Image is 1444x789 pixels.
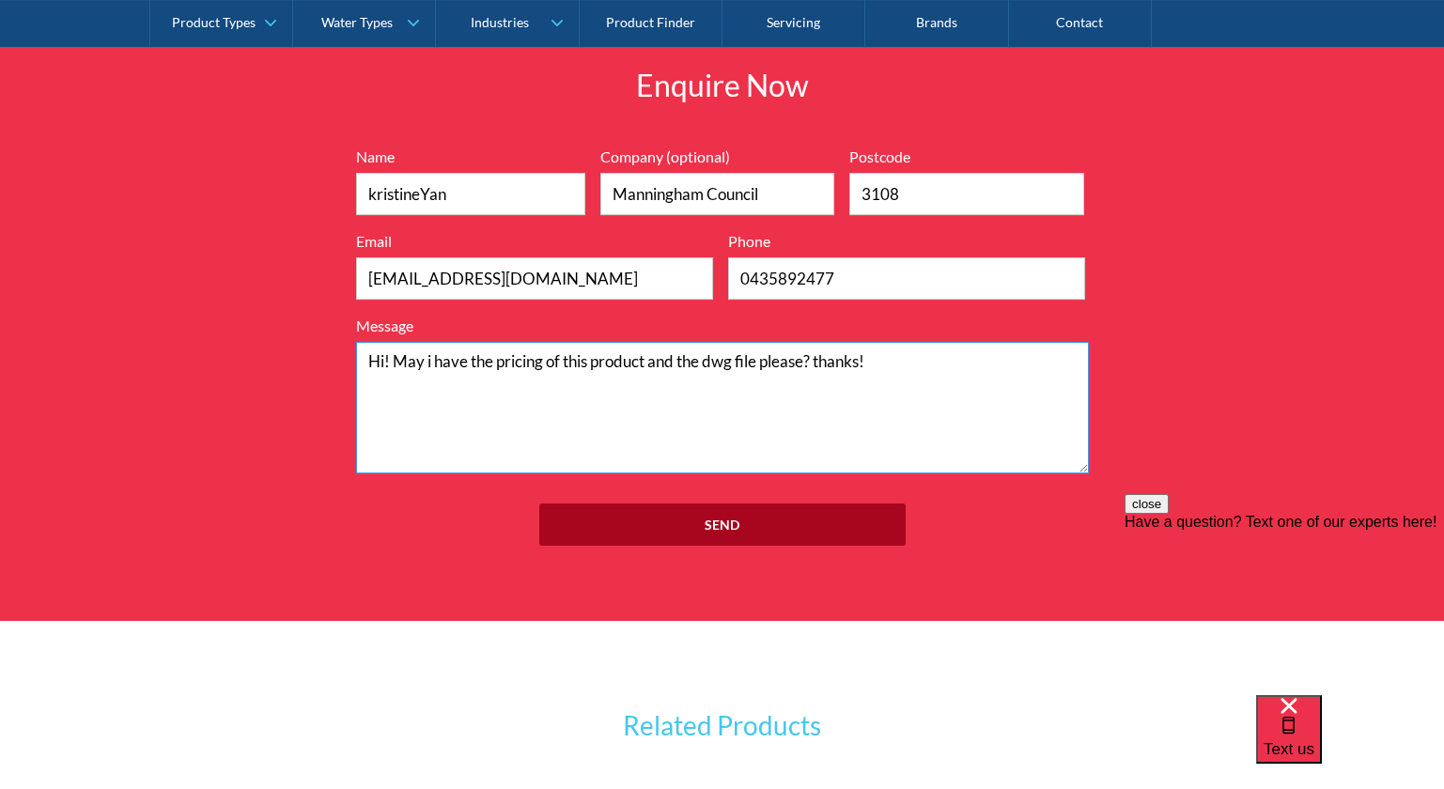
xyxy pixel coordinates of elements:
[471,15,529,31] div: Industries
[356,230,713,253] label: Email
[1125,494,1444,719] iframe: podium webchat widget prompt
[356,146,585,168] label: Name
[1256,695,1444,789] iframe: podium webchat widget bubble
[450,705,995,745] h3: Related Products
[347,146,1098,565] form: Full Width Form
[600,146,835,168] label: Company (optional)
[849,146,1084,168] label: Postcode
[321,15,393,31] div: Water Types
[450,63,995,108] h2: Enquire Now
[539,503,906,546] input: Send
[172,15,256,31] div: Product Types
[356,315,1089,337] label: Message
[728,230,1085,253] label: Phone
